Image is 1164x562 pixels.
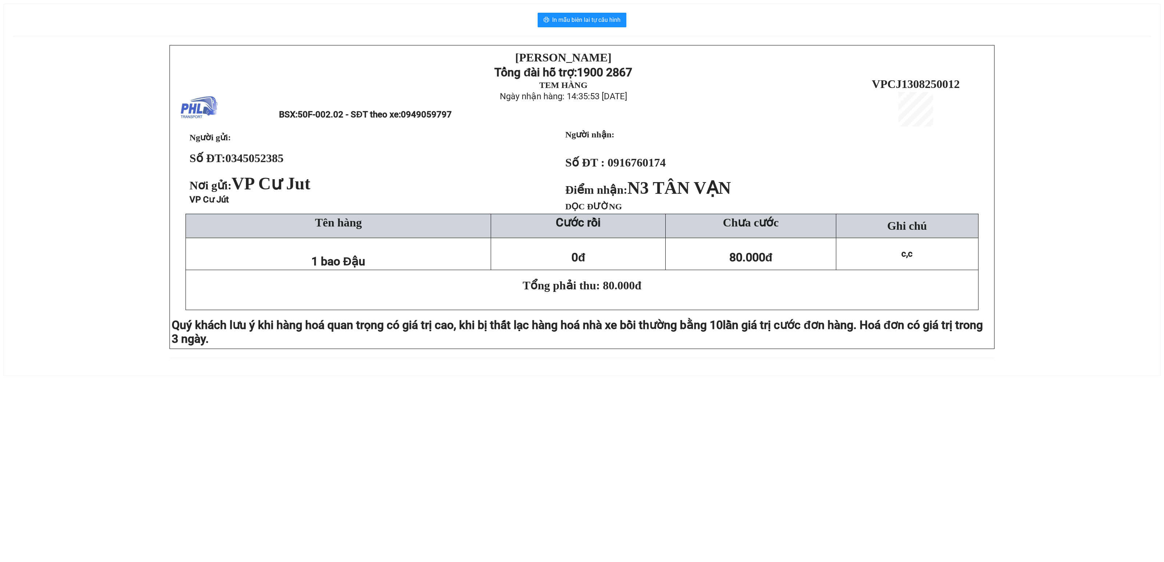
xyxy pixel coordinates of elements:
span: Ghi chú [887,219,927,232]
span: Ngày nhận hàng: 14:35:53 [DATE] [500,91,627,101]
span: VP Cư Jut [232,174,311,193]
img: logo [181,90,218,127]
span: 0949059797 [401,109,452,120]
strong: Tổng đài hỗ trợ: [494,65,577,79]
span: Chưa cước [723,216,778,229]
span: 50F-002.02 - SĐT theo xe: [298,109,451,120]
span: 0345052385 [226,152,284,165]
span: Tên hàng [315,216,362,229]
span: Người gửi: [190,133,231,142]
span: BSX: [279,109,451,120]
strong: Cước rồi [556,216,601,229]
span: printer [543,17,549,24]
button: printerIn mẫu biên lai tự cấu hình [538,13,626,27]
span: VPCJ1308250012 [872,77,960,91]
span: DỌC ĐƯỜNG [565,202,622,211]
span: 80.000đ [729,250,773,264]
span: 0đ [571,250,585,264]
span: Quý khách lưu ý khi hàng hoá quan trọng có giá trị cao, khi bị thất lạc hàng hoá nhà xe bồi thườn... [172,318,723,332]
strong: TEM HÀNG [539,80,587,90]
span: N3 TÂN VẠN [627,178,731,197]
strong: Số ĐT: [190,152,284,165]
strong: [PERSON_NAME] [515,51,611,64]
strong: Người nhận: [565,130,614,139]
span: In mẫu biên lai tự cấu hình [552,15,621,24]
span: Tổng phải thu: 80.000đ [523,279,641,292]
span: VP Cư Jút [190,194,229,205]
strong: Điểm nhận: [565,183,731,196]
span: 0916760174 [607,156,666,169]
span: c,c [901,249,913,259]
span: 1 bao Đậu [311,254,365,268]
span: lần giá trị cước đơn hàng. Hoá đơn có giá trị trong 3 ngày. [172,318,983,346]
strong: 1900 2867 [577,65,632,79]
span: Nơi gửi: [190,179,313,192]
strong: Số ĐT : [565,156,605,169]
